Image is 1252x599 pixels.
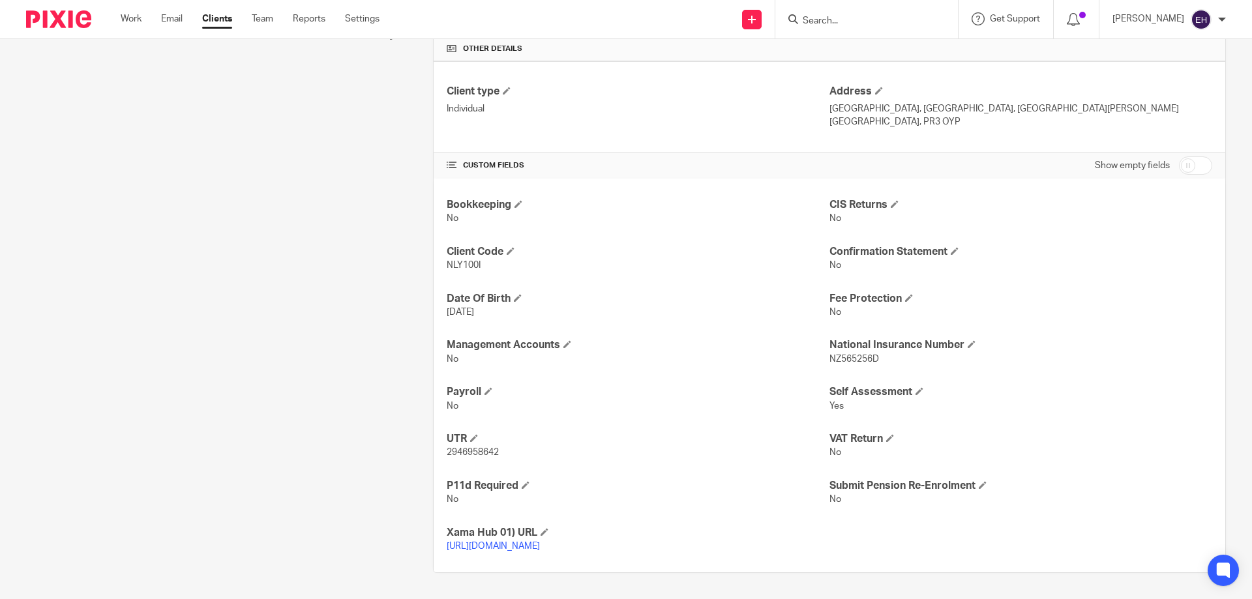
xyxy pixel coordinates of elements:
[447,402,458,411] span: No
[447,448,499,457] span: 2946958642
[345,12,380,25] a: Settings
[202,12,232,25] a: Clients
[447,542,540,551] a: [URL][DOMAIN_NAME]
[293,12,325,25] a: Reports
[447,355,458,364] span: No
[829,479,1212,493] h4: Submit Pension Re-Enrolment
[447,479,829,493] h4: P11d Required
[463,44,522,54] span: Other details
[26,10,91,28] img: Pixie
[829,214,841,223] span: No
[801,16,919,27] input: Search
[252,12,273,25] a: Team
[829,402,844,411] span: Yes
[447,214,458,223] span: No
[829,385,1212,399] h4: Self Assessment
[990,14,1040,23] span: Get Support
[447,292,829,306] h4: Date Of Birth
[1095,159,1170,172] label: Show empty fields
[447,308,474,317] span: [DATE]
[829,448,841,457] span: No
[829,432,1212,446] h4: VAT Return
[447,338,829,352] h4: Management Accounts
[829,292,1212,306] h4: Fee Protection
[447,102,829,115] p: Individual
[829,115,1212,128] p: [GEOGRAPHIC_DATA], PR3 OYP
[447,245,829,259] h4: Client Code
[829,495,841,504] span: No
[829,245,1212,259] h4: Confirmation Statement
[829,261,841,270] span: No
[447,198,829,212] h4: Bookkeeping
[447,85,829,98] h4: Client type
[829,308,841,317] span: No
[829,198,1212,212] h4: CIS Returns
[447,495,458,504] span: No
[161,12,183,25] a: Email
[1191,9,1212,30] img: svg%3E
[829,355,879,364] span: NZ565256D
[829,102,1212,115] p: [GEOGRAPHIC_DATA], [GEOGRAPHIC_DATA], [GEOGRAPHIC_DATA][PERSON_NAME]
[1112,12,1184,25] p: [PERSON_NAME]
[447,160,829,171] h4: CUSTOM FIELDS
[447,526,829,540] h4: Xama Hub 01) URL
[447,385,829,399] h4: Payroll
[447,432,829,446] h4: UTR
[121,12,142,25] a: Work
[447,261,481,270] span: NLY100I
[829,85,1212,98] h4: Address
[829,338,1212,352] h4: National Insurance Number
